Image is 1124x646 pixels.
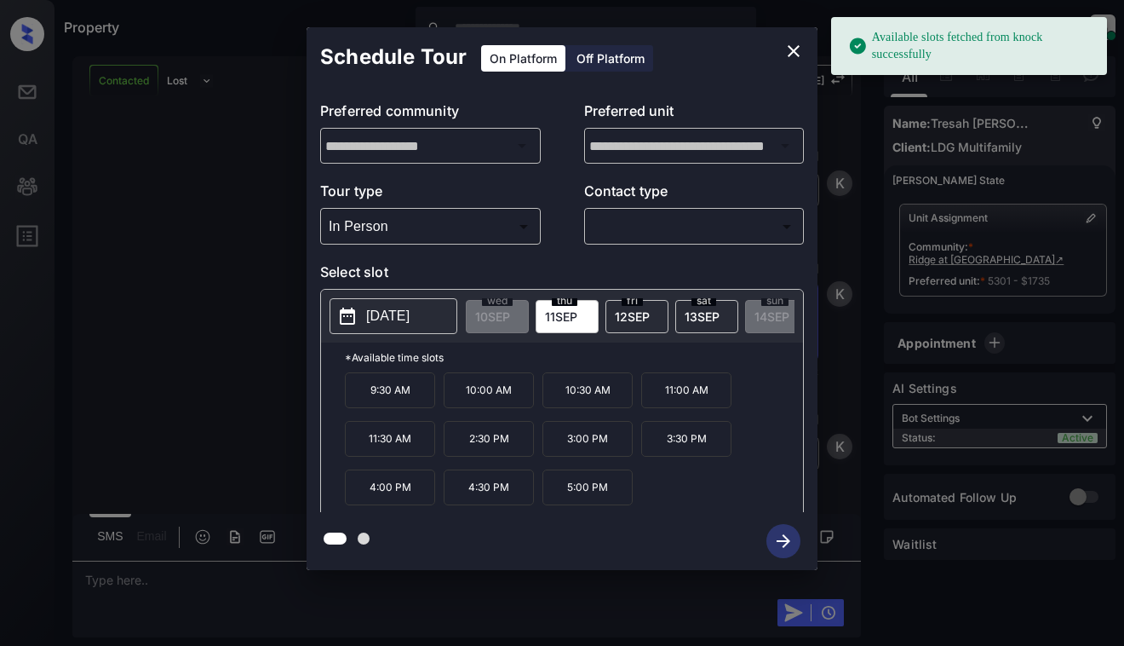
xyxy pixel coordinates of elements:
[345,470,435,505] p: 4:00 PM
[324,212,536,240] div: In Person
[584,101,805,128] p: Preferred unit
[444,470,534,505] p: 4:30 PM
[641,421,731,457] p: 3:30 PM
[345,421,435,457] p: 11:30 AM
[307,27,480,87] h2: Schedule Tour
[320,101,541,128] p: Preferred community
[756,519,811,563] button: btn-next
[444,372,534,408] p: 10:00 AM
[605,300,668,333] div: date-select
[481,45,565,72] div: On Platform
[675,300,738,333] div: date-select
[568,45,653,72] div: Off Platform
[545,309,577,324] span: 11 SEP
[848,22,1093,70] div: Available slots fetched from knock successfully
[320,181,541,208] p: Tour type
[320,262,804,289] p: Select slot
[542,470,633,505] p: 5:00 PM
[536,300,599,333] div: date-select
[345,372,435,408] p: 9:30 AM
[615,309,650,324] span: 12 SEP
[444,421,534,457] p: 2:30 PM
[777,34,811,68] button: close
[345,343,803,372] p: *Available time slots
[641,372,731,408] p: 11:00 AM
[691,296,716,306] span: sat
[552,296,577,306] span: thu
[330,298,457,334] button: [DATE]
[622,296,643,306] span: fri
[685,309,720,324] span: 13 SEP
[584,181,805,208] p: Contact type
[366,306,410,326] p: [DATE]
[542,372,633,408] p: 10:30 AM
[542,421,633,457] p: 3:00 PM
